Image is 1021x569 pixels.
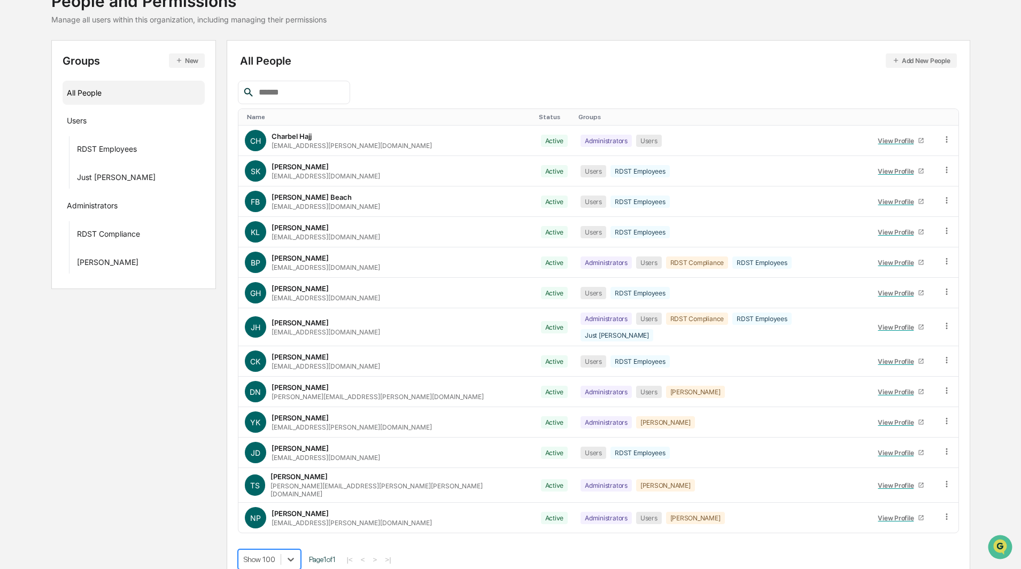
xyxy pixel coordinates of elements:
span: YK [250,418,260,427]
img: 1746055101610-c473b297-6a78-478c-a979-82029cc54cd1 [11,82,30,101]
div: Users [636,313,662,325]
div: [PERSON_NAME] [272,353,329,361]
div: Users [636,256,662,269]
div: RDST Compliance [77,229,140,242]
span: Data Lookup [21,155,67,166]
div: RDST Employees [610,447,670,459]
a: View Profile [873,445,929,461]
div: [EMAIL_ADDRESS][DOMAIN_NAME] [272,233,380,241]
div: Active [541,135,568,147]
div: RDST Employees [610,226,670,238]
div: [EMAIL_ADDRESS][DOMAIN_NAME] [272,263,380,271]
span: JH [251,323,260,332]
div: Active [541,512,568,524]
div: RDST Employees [732,313,792,325]
div: [EMAIL_ADDRESS][PERSON_NAME][DOMAIN_NAME] [272,423,432,431]
div: View Profile [878,137,918,145]
div: Toggle SortBy [539,113,570,121]
button: >| [382,555,394,564]
div: View Profile [878,198,918,206]
div: View Profile [878,388,918,396]
div: We're available if you need us! [36,92,135,101]
div: RDST Employees [610,196,670,208]
span: GH [250,289,261,298]
span: TS [250,481,260,490]
a: 🖐️Preclearance [6,130,73,150]
a: View Profile [873,477,929,494]
div: [PERSON_NAME] [666,512,725,524]
div: [EMAIL_ADDRESS][DOMAIN_NAME] [272,172,380,180]
button: > [370,555,381,564]
a: Powered byPylon [75,181,129,189]
div: Users [636,512,662,524]
iframe: Open customer support [987,534,1016,563]
div: Users [636,386,662,398]
span: Preclearance [21,135,69,145]
div: Just [PERSON_NAME] [77,173,156,185]
div: [PERSON_NAME] [272,383,329,392]
div: All People [67,84,201,102]
div: [EMAIL_ADDRESS][DOMAIN_NAME] [272,328,380,336]
span: CK [250,357,260,366]
a: View Profile [873,384,929,400]
div: Active [541,165,568,177]
div: [EMAIL_ADDRESS][PERSON_NAME][DOMAIN_NAME] [272,519,432,527]
a: View Profile [873,414,929,431]
div: View Profile [878,323,918,331]
a: 🔎Data Lookup [6,151,72,170]
div: Users [581,447,606,459]
a: View Profile [873,254,929,271]
span: KL [251,228,260,237]
div: [PERSON_NAME] [272,162,329,171]
p: How can we help? [11,22,195,40]
div: Administrators [67,201,118,214]
div: RDST Employees [77,144,137,157]
div: [EMAIL_ADDRESS][DOMAIN_NAME] [272,294,380,302]
div: [EMAIL_ADDRESS][DOMAIN_NAME] [272,202,380,211]
div: [PERSON_NAME] [272,284,329,293]
div: Users [581,226,606,238]
div: [PERSON_NAME] [272,444,329,453]
div: View Profile [878,481,918,489]
div: RDST Employees [610,287,670,299]
a: View Profile [873,193,929,210]
div: Users [581,165,606,177]
div: [EMAIL_ADDRESS][DOMAIN_NAME] [272,362,380,370]
div: [PERSON_NAME] [272,414,329,422]
span: FB [251,197,260,206]
div: Toggle SortBy [871,113,931,121]
div: 🗄️ [78,136,86,144]
div: [PERSON_NAME][EMAIL_ADDRESS][PERSON_NAME][DOMAIN_NAME] [272,393,484,401]
span: Page 1 of 1 [309,555,336,564]
div: [PERSON_NAME] [270,472,328,481]
div: Administrators [581,386,632,398]
a: View Profile [873,163,929,180]
div: Administrators [581,416,632,428]
div: RDST Employees [732,256,792,269]
div: View Profile [878,228,918,236]
div: View Profile [878,418,918,426]
div: View Profile [878,449,918,457]
span: Pylon [106,181,129,189]
span: SK [251,167,260,176]
div: [PERSON_NAME] [272,509,329,518]
span: Attestations [88,135,133,145]
a: 🗄️Attestations [73,130,137,150]
div: [PERSON_NAME] [77,258,138,270]
div: Start new chat [36,82,175,92]
div: [PERSON_NAME][EMAIL_ADDRESS][PERSON_NAME][PERSON_NAME][DOMAIN_NAME] [270,482,528,498]
button: |< [344,555,356,564]
div: RDST Compliance [666,313,728,325]
div: [EMAIL_ADDRESS][PERSON_NAME][DOMAIN_NAME] [272,142,432,150]
button: New [169,53,205,68]
div: View Profile [878,167,918,175]
div: Toggle SortBy [944,113,954,121]
div: View Profile [878,259,918,267]
div: Users [581,355,606,368]
div: [PERSON_NAME] [666,386,725,398]
span: CH [250,136,261,145]
div: [PERSON_NAME] [272,254,329,262]
span: NP [250,513,261,523]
